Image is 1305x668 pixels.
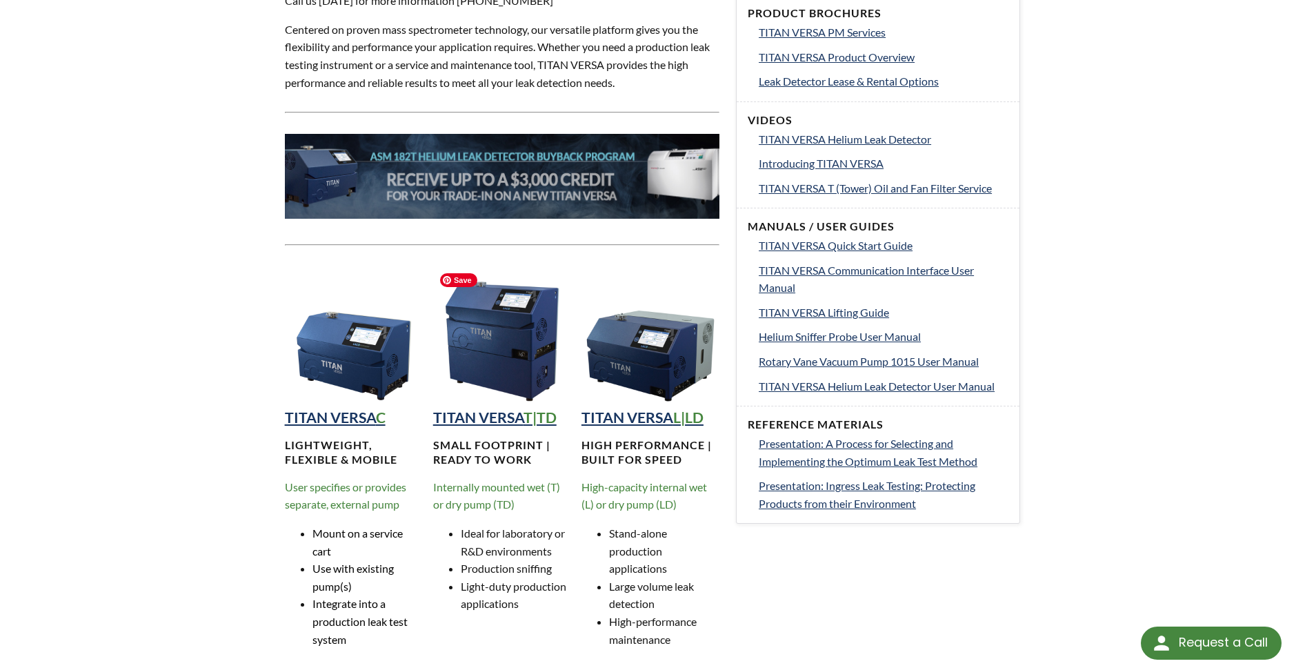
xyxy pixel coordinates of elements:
strong: TITAN VERSA [581,409,673,426]
span: Leak Detector Lease & Rental Options [759,75,939,88]
span: Presentation: Ingress Leak Testing: Protecting Products from their Environment [759,479,975,510]
h4: Videos [748,113,1008,128]
span: User specifies or provides separate, external pump [285,480,406,511]
span: TITAN VERSA T (Tower) Oil and Fan Filter Service [759,181,992,195]
li: High-performance maintenance [609,613,719,648]
span: TITAN VERSA PM Services [759,26,886,39]
li: Stand-alone production applications [609,524,719,578]
li: Large volume leak detection [609,578,719,613]
li: Production sniffing [461,560,571,578]
img: TITAN VERSA Compact Helium Leak Detection Instrument [285,266,423,404]
span: TITAN VERSA Helium Leak Detector User Manual [759,380,995,393]
a: TITAN VERSA Product Overview [759,48,1008,66]
span: Presentation: A Process for Selecting and Implementing the Optimum Leak Test Method [759,437,977,468]
a: TITAN VERSA PM Services [759,23,1008,41]
h4: Small footprint | Ready to work [433,438,571,467]
span: TITAN VERSA Quick Start Guide [759,239,913,252]
a: TITAN VERSAC [285,409,386,426]
img: round button [1150,632,1173,654]
span: Save [440,273,477,287]
strong: TITAN VERSA [285,409,376,426]
span: Introducing TITAN VERSA [759,157,884,170]
a: TITAN VERSA Quick Start Guide [759,237,1008,255]
img: 182T-Banner__LTS_.jpg [285,134,719,219]
h4: Product Brochures [748,6,1008,21]
span: TITAN VERSA Product Overview [759,50,915,63]
a: Rotary Vane Vacuum Pump 1015 User Manual [759,353,1008,371]
span: Use with existing pump(s) [312,562,394,593]
img: TITAN VERSA Horizontal Helium Leak Detection Instrument [581,266,719,404]
a: Presentation: A Process for Selecting and Implementing the Optimum Leak Test Method [759,435,1008,470]
span: Internally mounted wet (T) or dry pump (TD) [433,480,560,511]
p: Centered on proven mass spectrometer technology, our versatile platform gives you the flexibility... [285,21,719,91]
a: Leak Detector Lease & Rental Options [759,72,1008,90]
span: TITAN VERSA Communication Interface User Manual [759,264,974,295]
div: Request a Call [1141,627,1282,660]
span: Rotary Vane Vacuum Pump 1015 User Manual [759,355,979,368]
strong: T|TD [524,409,557,426]
a: TITAN VERSA Helium Leak Detector User Manual [759,377,1008,395]
strong: L|LD [673,409,704,426]
span: Helium Sniffer Probe User Manual [759,330,921,343]
h4: High performance | Built for speed [581,438,719,467]
strong: TITAN VERSA [433,409,524,426]
a: Helium Sniffer Probe User Manual [759,328,1008,346]
li: Light-duty production applications [461,578,571,613]
a: TITAN VERSA Helium Leak Detector [759,130,1008,148]
a: TITAN VERSA Lifting Guide [759,304,1008,322]
span: Mount on a service cart [312,527,403,558]
li: Ideal for laboratory or R&D environments [461,524,571,560]
a: TITAN VERSA Communication Interface User Manual [759,262,1008,297]
img: TITAN VERSA Tower Helium Leak Detection Instrument [433,266,571,404]
strong: C [376,409,386,426]
span: TITAN VERSA Lifting Guide [759,306,889,319]
a: Presentation: Ingress Leak Testing: Protecting Products from their Environment [759,477,1008,512]
div: Request a Call [1179,627,1268,658]
a: TITAN VERSA T (Tower) Oil and Fan Filter Service [759,179,1008,197]
a: Introducing TITAN VERSA [759,155,1008,173]
span: TITAN VERSA Helium Leak Detector [759,132,931,146]
span: High-capacity internal wet (L) or dry pump (LD) [581,480,707,511]
h4: Manuals / User Guides [748,219,1008,234]
h4: Reference Materials [748,417,1008,432]
a: TITAN VERSAT|TD [433,409,557,426]
h4: Lightweight, Flexible & MOBILE [285,438,423,467]
span: Integrate into a production leak test system [312,597,408,645]
a: TITAN VERSAL|LD [581,409,704,426]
